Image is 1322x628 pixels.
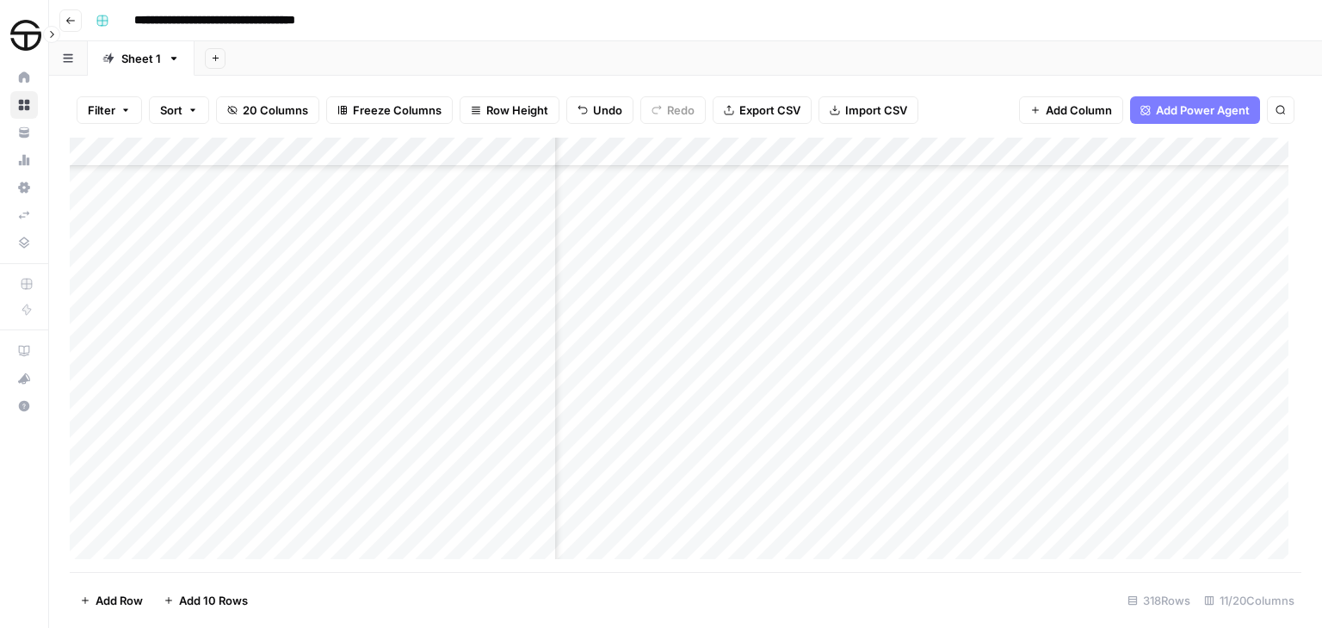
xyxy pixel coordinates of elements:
button: Undo [566,96,633,124]
button: Workspace: SimpleTire [10,14,38,57]
div: 11/20 Columns [1197,587,1301,614]
a: Usage [10,146,38,174]
span: Sort [160,102,182,119]
span: Filter [88,102,115,119]
div: 318 Rows [1121,587,1197,614]
a: Data Library [10,229,38,256]
a: Sheet 1 [88,41,195,76]
span: Add Column [1046,102,1112,119]
img: SimpleTire Logo [10,20,41,51]
button: Add Column [1019,96,1123,124]
span: Add Power Agent [1156,102,1250,119]
button: Export CSV [713,96,812,124]
span: Redo [667,102,695,119]
button: Freeze Columns [326,96,453,124]
a: Syncs [10,201,38,229]
a: Browse [10,91,38,119]
div: What's new? [11,366,37,391]
button: Add Power Agent [1130,96,1260,124]
button: Help + Support [10,392,38,420]
button: Redo [640,96,706,124]
button: Row Height [460,96,559,124]
span: 20 Columns [243,102,308,119]
button: Add 10 Rows [153,587,258,614]
button: What's new? [10,365,38,392]
button: Import CSV [819,96,918,124]
button: Sort [149,96,209,124]
span: Add Row [96,592,143,609]
span: Freeze Columns [353,102,442,119]
button: 20 Columns [216,96,319,124]
span: Import CSV [845,102,907,119]
button: Filter [77,96,142,124]
a: Your Data [10,119,38,146]
div: Sheet 1 [121,50,161,67]
a: Settings [10,174,38,201]
span: Row Height [486,102,548,119]
a: Home [10,64,38,91]
button: Add Row [70,587,153,614]
span: Export CSV [739,102,800,119]
a: AirOps Academy [10,337,38,365]
span: Undo [593,102,622,119]
span: Add 10 Rows [179,592,248,609]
